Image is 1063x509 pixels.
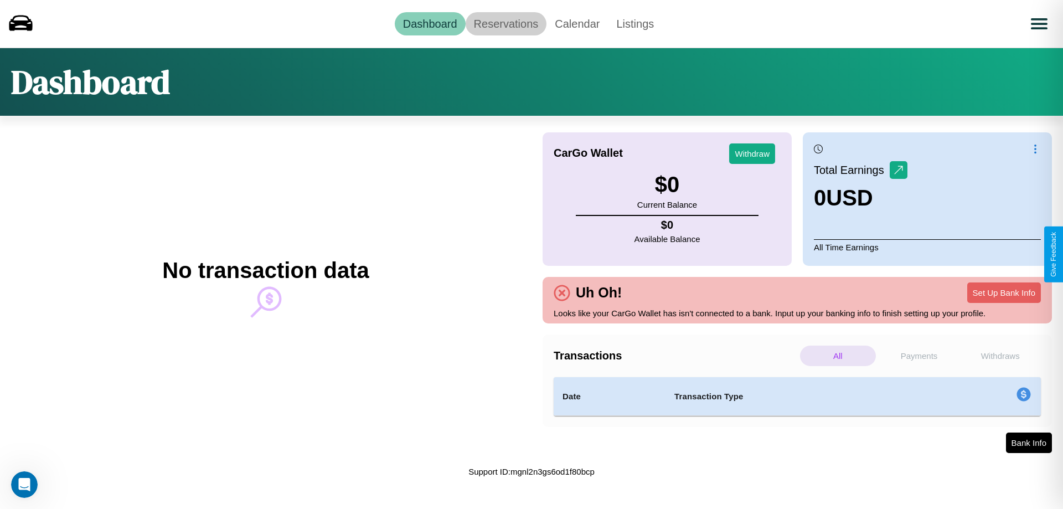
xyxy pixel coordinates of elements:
p: Withdraws [962,346,1038,366]
p: Looks like your CarGo Wallet has isn't connected to a bank. Input up your banking info to finish ... [554,306,1041,321]
p: Current Balance [637,197,697,212]
iframe: Intercom live chat [11,471,38,498]
p: All [800,346,876,366]
h4: Transaction Type [674,390,926,403]
h4: Transactions [554,349,797,362]
button: Withdraw [729,143,775,164]
p: Payments [881,346,957,366]
div: Give Feedback [1050,232,1057,277]
p: All Time Earnings [814,239,1041,255]
h4: CarGo Wallet [554,147,623,160]
a: Listings [608,12,662,35]
h1: Dashboard [11,59,170,105]
a: Calendar [546,12,608,35]
table: simple table [554,377,1041,416]
h4: Uh Oh! [570,285,627,301]
p: Support ID: mgnl2n3gs6od1f80bcp [468,464,595,479]
button: Set Up Bank Info [967,282,1041,303]
button: Bank Info [1006,433,1052,453]
p: Total Earnings [814,160,890,180]
h4: $ 0 [634,219,700,232]
h3: $ 0 [637,172,697,197]
a: Dashboard [395,12,466,35]
h4: Date [563,390,657,403]
h2: No transaction data [162,258,369,283]
h3: 0 USD [814,186,907,210]
a: Reservations [466,12,547,35]
p: Available Balance [634,232,700,246]
button: Open menu [1024,8,1055,39]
